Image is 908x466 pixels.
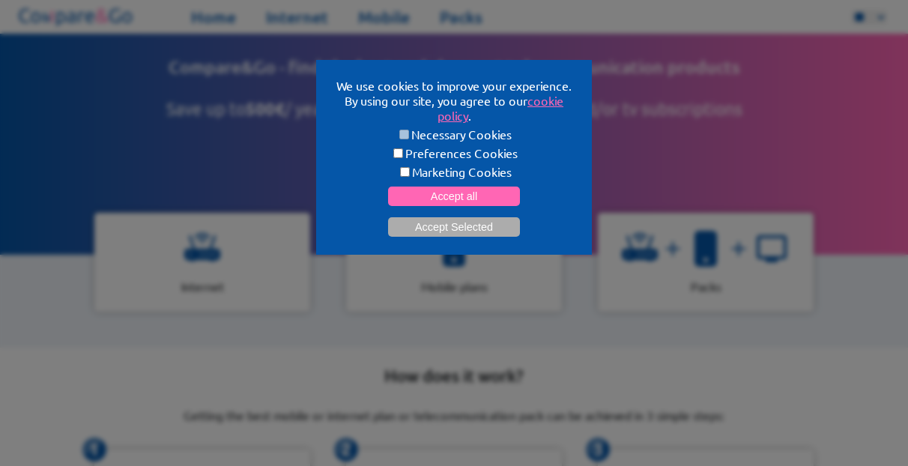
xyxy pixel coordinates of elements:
[438,93,564,123] a: cookie policy
[399,130,409,139] input: Necessary Cookies
[400,167,410,177] input: Marketing Cookies
[388,217,520,237] button: Accept Selected
[393,148,403,158] input: Preferences Cookies
[334,164,574,179] label: Marketing Cookies
[388,187,520,206] button: Accept all
[334,78,574,123] p: We use cookies to improve your experience. By using our site, you agree to our .
[334,145,574,160] label: Preferences Cookies
[334,127,574,142] label: Necessary Cookies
